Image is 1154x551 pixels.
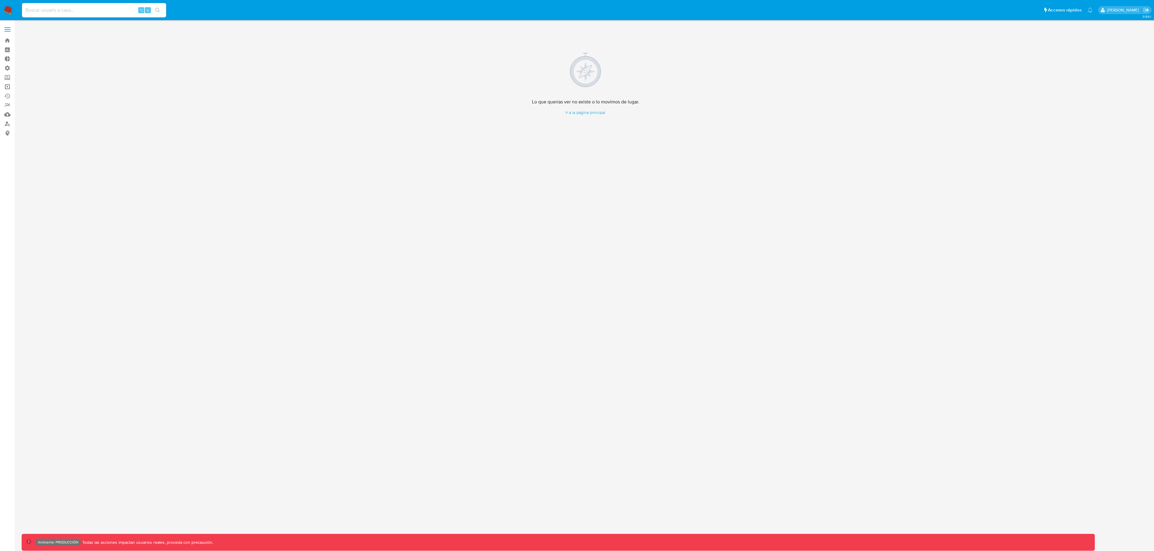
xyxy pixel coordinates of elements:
[1107,7,1141,13] p: leandrojossue.ramirez@mercadolibre.com.co
[1048,7,1082,13] span: Accesos rápidos
[22,6,166,14] input: Buscar usuario o caso...
[1088,8,1093,13] a: Notificaciones
[139,7,143,13] span: ⌥
[151,6,164,14] button: search-icon
[147,7,149,13] span: s
[532,110,639,115] a: Ir a la página principal
[532,99,639,105] h4: Lo que querías ver no existe o lo movimos de lugar.
[81,540,213,545] p: Todas las acciones impactan usuarios reales, proceda con precaución.
[1143,7,1149,13] a: Salir
[38,541,78,543] p: Ambiente: PRODUCCIÓN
